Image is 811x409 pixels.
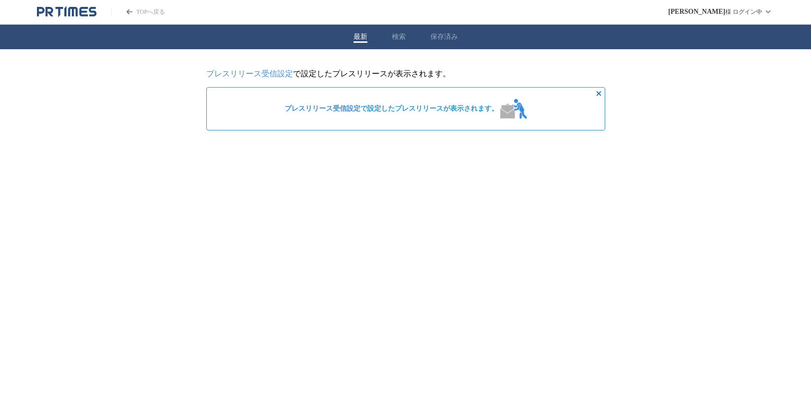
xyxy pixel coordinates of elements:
button: 検索 [392,32,406,41]
a: プレスリリース受信設定 [206,69,293,78]
a: PR TIMESのトップページはこちら [37,6,97,18]
button: 非表示にする [593,88,605,99]
span: [PERSON_NAME] [668,8,725,16]
a: プレスリリース受信設定 [285,105,360,112]
a: PR TIMESのトップページはこちら [111,8,165,16]
span: で設定したプレスリリースが表示されます。 [285,104,498,113]
p: で設定したプレスリリースが表示されます。 [206,69,605,79]
button: 最新 [354,32,367,41]
button: 保存済み [430,32,458,41]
